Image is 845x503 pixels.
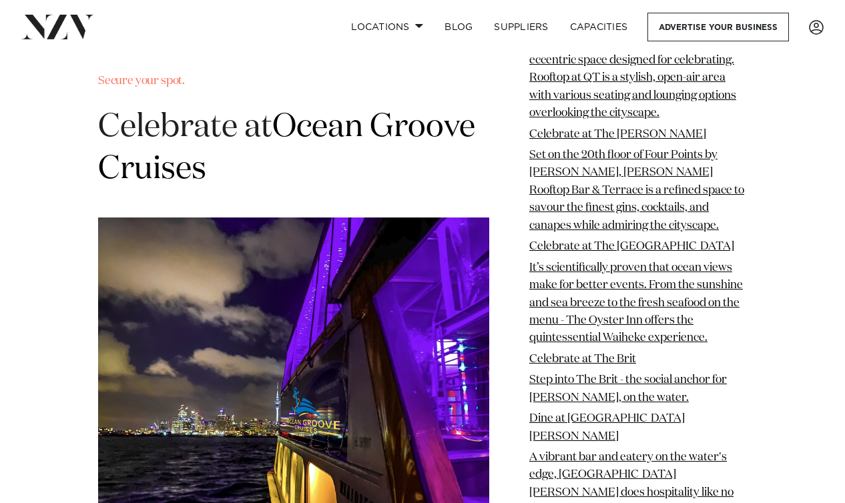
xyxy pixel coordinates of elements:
a: SUPPLIERS [483,13,559,41]
a: Celebrate at The [GEOGRAPHIC_DATA] [529,241,734,253]
a: Advertise your business [647,13,789,41]
h1: Celebrate at [98,107,489,191]
a: BLOG [434,13,483,41]
a: Secure your spot. [98,75,185,87]
a: Set on the 20th floor of Four Points by [PERSON_NAME], [PERSON_NAME] Rooftop Bar & Terrace is a r... [529,149,744,231]
a: It’s scientifically proven that ocean views make for better events. From the sunshine and sea bre... [529,262,743,344]
a: Dine at [GEOGRAPHIC_DATA][PERSON_NAME] [529,414,685,442]
a: Celebrate at The [PERSON_NAME] [529,129,706,140]
a: Capacities [559,13,639,41]
a: Step into The Brit - the social anchor for [PERSON_NAME], on the water. [529,375,727,404]
a: Ocean Groove Cruises [98,111,475,185]
a: Locations [340,13,434,41]
img: nzv-logo.png [21,15,94,39]
a: Celebrate at The Brit [529,354,636,365]
a: Soaring above the city, QT Auckland is an eccentric space designed for celebrating. Rooftop at QT... [529,37,736,119]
